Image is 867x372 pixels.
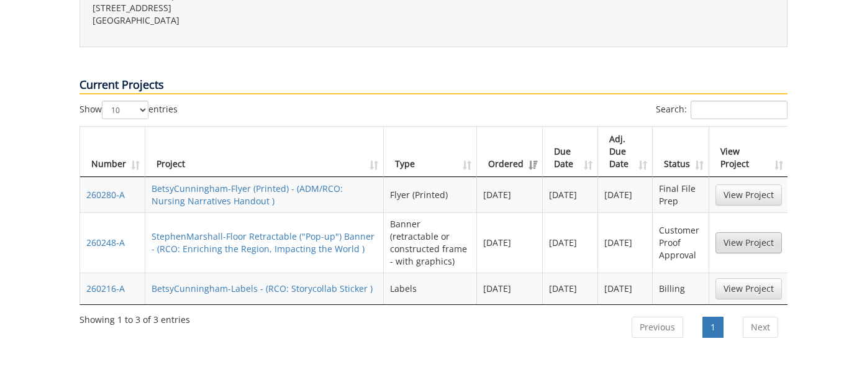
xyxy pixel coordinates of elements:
label: Search: [656,101,788,119]
td: [DATE] [477,177,543,212]
td: [DATE] [543,212,597,273]
select: Showentries [102,101,148,119]
a: 1 [702,317,724,338]
th: Status: activate to sort column ascending [653,127,709,177]
a: StephenMarshall-Floor Retractable ("Pop-up") Banner - (RCO: Enriching the Region, Impacting the W... [152,230,374,255]
label: Show entries [79,101,178,119]
td: Final File Prep [653,177,709,212]
td: [DATE] [477,212,543,273]
a: Next [743,317,778,338]
td: [DATE] [543,273,597,304]
td: [DATE] [543,177,597,212]
div: Showing 1 to 3 of 3 entries [79,309,190,326]
a: 260216-A [86,283,125,294]
a: View Project [715,278,782,299]
th: Number: activate to sort column ascending [80,127,145,177]
td: Labels [384,273,478,304]
input: Search: [691,101,788,119]
a: BetsyCunningham-Flyer (Printed) - (ADM/RCO: Nursing Narratives Handout ) [152,183,343,207]
td: [DATE] [598,273,653,304]
th: Ordered: activate to sort column ascending [477,127,543,177]
td: Billing [653,273,709,304]
th: Project: activate to sort column ascending [145,127,384,177]
th: View Project: activate to sort column ascending [709,127,788,177]
th: Adj. Due Date: activate to sort column ascending [598,127,653,177]
a: BetsyCunningham-Labels - (RCO: Storycollab Sticker ) [152,283,373,294]
p: Current Projects [79,77,788,94]
a: Previous [632,317,683,338]
td: Banner (retractable or constructed frame - with graphics) [384,212,478,273]
th: Due Date: activate to sort column ascending [543,127,597,177]
a: View Project [715,232,782,253]
p: [STREET_ADDRESS] [93,2,424,14]
a: 260248-A [86,237,125,248]
td: [DATE] [598,212,653,273]
p: [GEOGRAPHIC_DATA] [93,14,424,27]
td: Customer Proof Approval [653,212,709,273]
td: [DATE] [477,273,543,304]
a: 260280-A [86,189,125,201]
a: View Project [715,184,782,206]
td: Flyer (Printed) [384,177,478,212]
td: [DATE] [598,177,653,212]
th: Type: activate to sort column ascending [384,127,478,177]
